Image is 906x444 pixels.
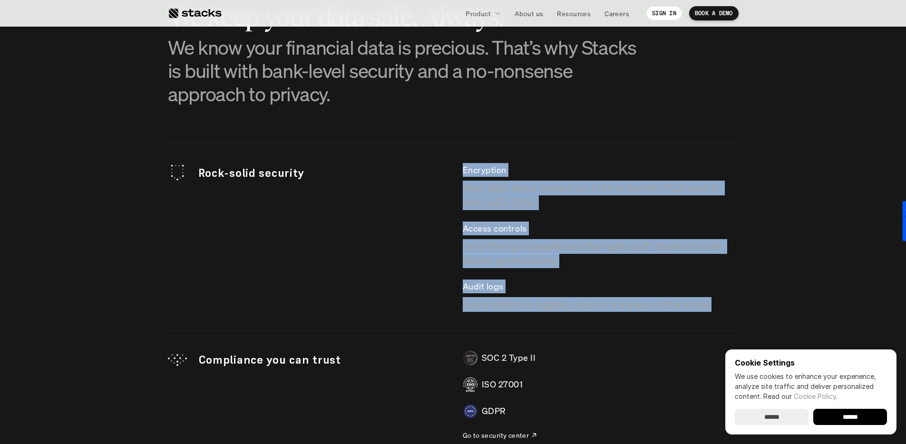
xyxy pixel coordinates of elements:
[604,9,629,19] p: Careers
[168,2,643,32] h3: We keep your data safe. Always.
[735,359,887,367] p: Cookie Settings
[482,377,523,391] p: ISO 27001
[689,6,739,20] a: BOOK A DEMO
[463,181,739,210] p: Your data stays locked up, both in transit (TLS) and at rest (AES-256).
[794,392,836,400] a: Cookie Policy
[463,430,529,440] p: Go to security center
[466,9,491,19] p: Product
[515,9,543,19] p: About us
[463,163,739,177] p: Encryption
[463,222,739,235] p: Access controls
[763,392,838,400] span: Read our .
[482,404,506,418] p: GDPR
[463,239,739,269] p: Only the right people see the right stuff, thanks to role-based permissions.
[482,351,536,365] p: SOC 2 Type II
[463,297,739,312] p: Every action is logged, so you’re always in the know.
[198,352,444,368] p: Compliance you can trust
[112,220,154,227] a: Privacy Policy
[168,36,643,106] p: We know your financial data is precious. That’s why Stacks is built with bank-level security and ...
[551,5,596,22] a: Resources
[463,280,739,293] p: Audit logs
[198,165,444,181] p: Rock-solid security
[557,9,591,19] p: Resources
[735,371,887,401] p: We use cookies to enhance your experience, analyze site traffic and deliver personalized content.
[599,5,635,22] a: Careers
[509,5,549,22] a: About us
[646,6,682,20] a: SIGN IN
[695,10,733,17] p: BOOK A DEMO
[652,10,676,17] p: SIGN IN
[463,430,538,440] a: Go to security center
